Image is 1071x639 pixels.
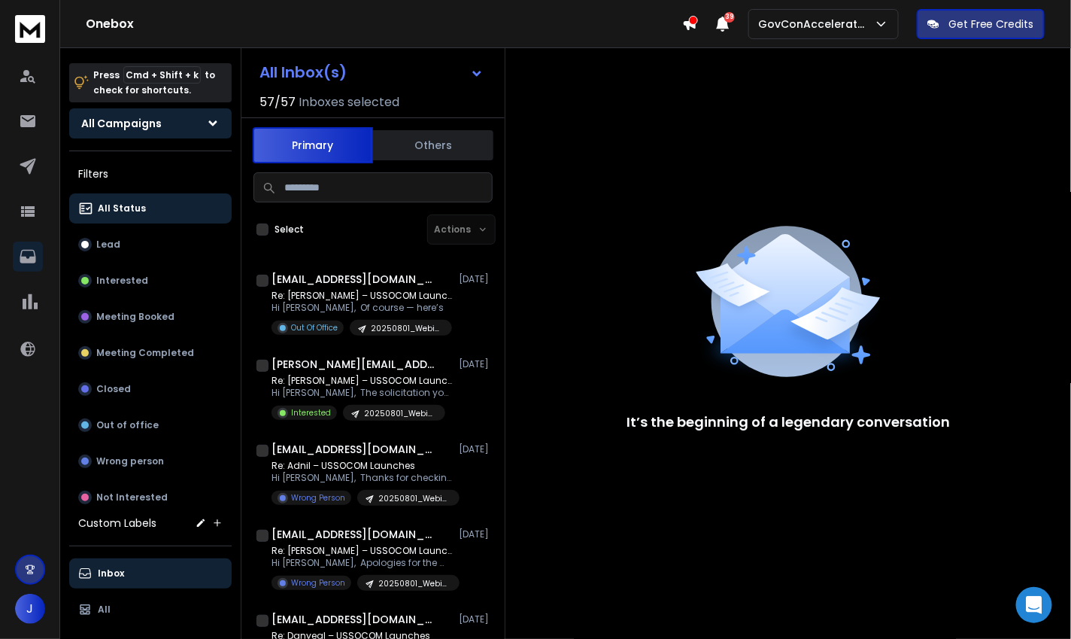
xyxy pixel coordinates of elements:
h3: Inboxes selected [299,93,399,111]
p: GovConAccelerator [758,17,874,32]
p: Press to check for shortcuts. [93,68,215,98]
p: Re: [PERSON_NAME] – USSOCOM Launches [272,375,452,387]
button: J [15,594,45,624]
p: Hi [PERSON_NAME], The solicitation you’re referring [272,387,452,399]
button: Lead [69,230,232,260]
p: Meeting Completed [96,347,194,359]
p: Wrong Person [291,577,345,589]
h1: [PERSON_NAME][EMAIL_ADDRESS][DOMAIN_NAME] [272,357,437,372]
button: Closed [69,374,232,404]
h3: Filters [69,163,232,184]
p: 20250801_Webinar(0805-0807)-SOFGSD + GovCon 2.0 [364,408,436,419]
button: All [69,595,232,625]
h1: [EMAIL_ADDRESS][DOMAIN_NAME] [272,272,437,287]
div: Open Intercom Messenger [1016,587,1052,623]
button: Out of office [69,410,232,440]
span: 57 / 57 [259,93,296,111]
p: [DATE] [459,443,493,455]
p: Hi [PERSON_NAME], Thanks for checking in [272,472,452,484]
img: logo [15,15,45,43]
p: Hi [PERSON_NAME], Of course — here’s [272,302,452,314]
p: 20250801_Webinar(0805-0807)-SOFGSD + GovCon 2.0 [378,578,451,589]
p: [DATE] [459,528,493,540]
p: Get Free Credits [948,17,1034,32]
p: [DATE] [459,358,493,370]
p: Interested [96,275,148,287]
h1: [EMAIL_ADDRESS][DOMAIN_NAME] [272,612,437,627]
p: Interested [291,407,331,418]
button: Get Free Credits [917,9,1045,39]
h1: [EMAIL_ADDRESS][DOMAIN_NAME] [272,527,437,542]
p: Wrong Person [291,492,345,504]
button: Interested [69,266,232,296]
p: Re: [PERSON_NAME] – USSOCOM Launches [272,545,452,557]
p: Inbox [98,567,124,580]
button: Wrong person [69,446,232,476]
h1: All Inbox(s) [259,65,347,80]
p: Lead [96,239,120,251]
p: Re: [PERSON_NAME] – USSOCOM Launches [272,290,452,302]
p: All Status [98,202,146,215]
p: Closed [96,383,131,395]
button: Primary [253,127,373,163]
p: It’s the beginning of a legendary conversation [627,412,950,433]
button: All Campaigns [69,108,232,138]
p: Hi [PERSON_NAME], Apologies for the mix-up [272,557,452,569]
span: 39 [724,12,735,23]
button: All Status [69,193,232,224]
p: Wrong person [96,455,164,467]
button: Meeting Completed [69,338,232,368]
p: Re: Adnil – USSOCOM Launches [272,460,452,472]
button: Meeting Booked [69,302,232,332]
p: Out of office [96,419,159,431]
button: Not Interested [69,482,232,513]
p: 20250801_Webinar(0805-0807)-SOFGSD + GovCon 2.0 [371,323,443,334]
label: Select [275,224,304,236]
p: All [98,604,111,616]
span: Cmd + Shift + k [123,66,201,84]
button: All Inbox(s) [247,57,496,87]
p: 20250801_Webinar(0805-0807)-SOFGSD + GovCon 2.0 [378,493,451,504]
button: Inbox [69,558,232,589]
h1: Onebox [86,15,682,33]
p: Meeting Booked [96,311,174,323]
h1: All Campaigns [81,116,162,131]
h1: [EMAIL_ADDRESS][DOMAIN_NAME] [272,442,437,457]
p: [DATE] [459,613,493,625]
p: Out Of Office [291,322,338,333]
button: Others [373,129,493,162]
p: [DATE] [459,273,493,285]
p: Not Interested [96,491,168,504]
h3: Custom Labels [78,516,156,531]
